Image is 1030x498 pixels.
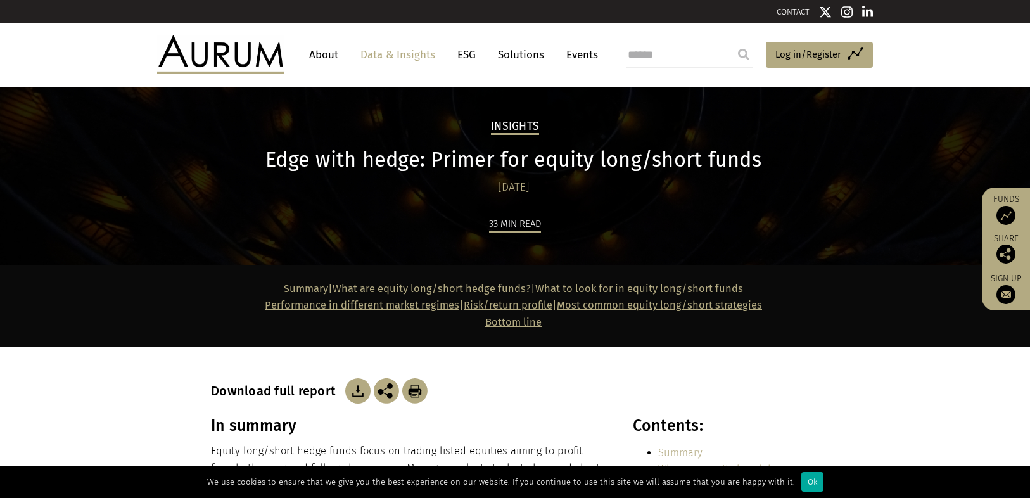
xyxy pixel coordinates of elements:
a: What are equity long/short hedge funds? [658,463,787,492]
h3: In summary [211,416,605,435]
img: Download Article [402,378,428,404]
h3: Contents: [633,416,816,435]
a: What to look for in equity long/short funds [535,283,743,295]
a: Performance in different market regimes [265,299,459,311]
a: What are equity long/short hedge funds? [333,283,531,295]
img: Share this post [996,245,1015,264]
a: CONTACT [777,7,810,16]
img: Access Funds [996,206,1015,225]
input: Submit [731,42,756,67]
img: Aurum [157,35,284,73]
img: Share this post [374,378,399,404]
h2: Insights [491,120,539,135]
a: Events [560,43,598,67]
img: Sign up to our newsletter [996,285,1015,304]
img: Instagram icon [841,6,853,18]
h3: Download full report [211,383,342,399]
a: Bottom line [485,316,542,328]
div: [DATE] [211,179,816,196]
a: Data & Insights [354,43,442,67]
a: Risk/return profile [464,299,552,311]
a: ESG [451,43,482,67]
img: Download Article [345,378,371,404]
a: Sign up [988,273,1024,304]
div: Share [988,234,1024,264]
img: Twitter icon [819,6,832,18]
img: Linkedin icon [862,6,874,18]
strong: | | | | [265,283,762,328]
a: Solutions [492,43,550,67]
h1: Edge with hedge: Primer for equity long/short funds [211,148,816,172]
div: Ok [801,472,823,492]
div: 33 min read [489,216,541,233]
a: About [303,43,345,67]
a: Most common equity long/short strategies [557,299,762,311]
span: Log in/Register [775,47,841,62]
a: Summary [658,447,703,459]
a: Summary [284,283,328,295]
a: Log in/Register [766,42,873,68]
a: Funds [988,194,1024,225]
